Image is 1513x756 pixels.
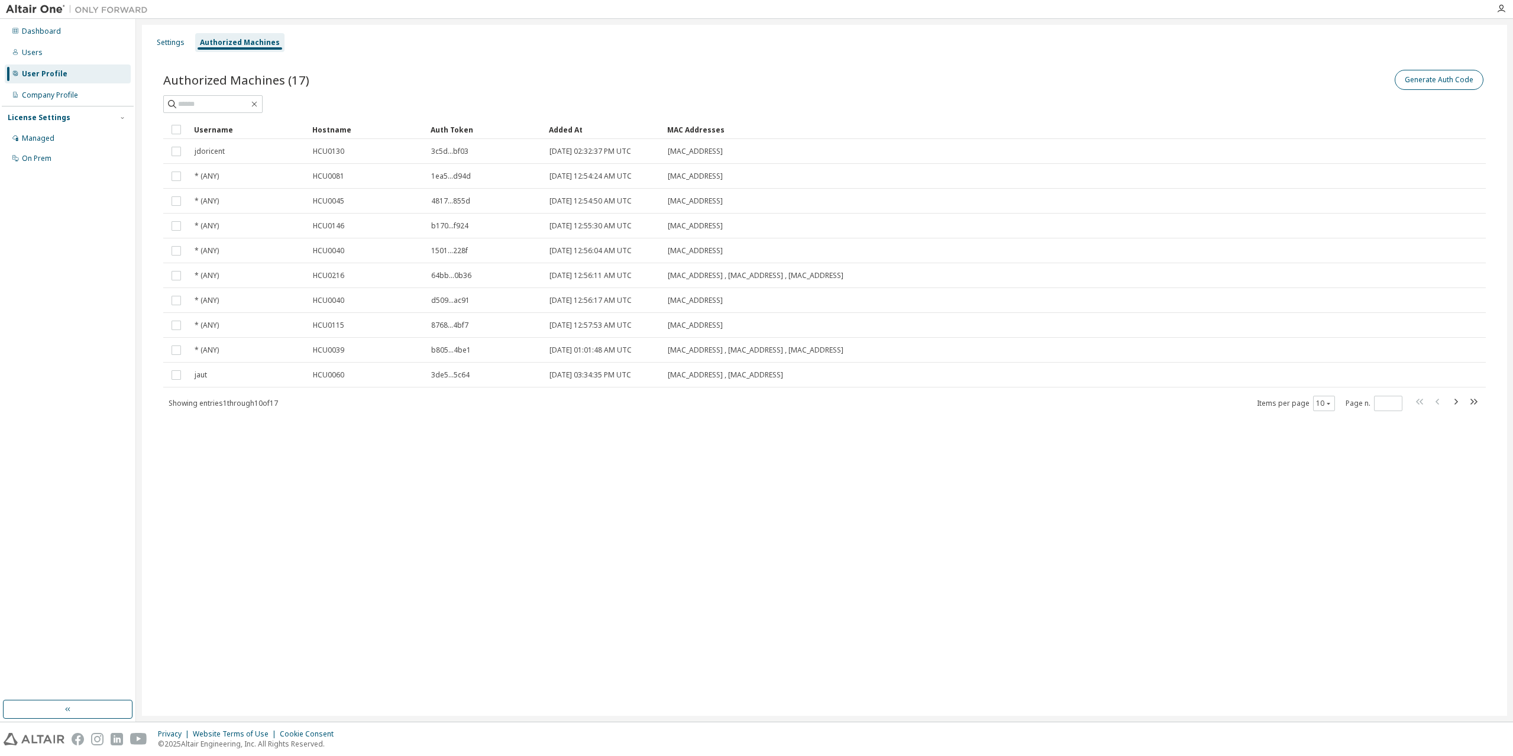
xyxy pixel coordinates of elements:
div: On Prem [22,154,51,163]
span: HCU0115 [313,321,344,330]
div: MAC Addresses [667,120,1362,139]
div: Website Terms of Use [193,729,280,739]
div: Username [194,120,303,139]
img: facebook.svg [72,733,84,745]
span: [MAC_ADDRESS] [668,147,723,156]
span: [DATE] 03:34:35 PM UTC [549,370,631,380]
div: Dashboard [22,27,61,36]
span: Page n. [1346,396,1402,411]
span: [MAC_ADDRESS] , [MAC_ADDRESS] , [MAC_ADDRESS] [668,345,843,355]
button: Generate Auth Code [1395,70,1483,90]
span: b805...4be1 [431,345,471,355]
span: * (ANY) [195,345,219,355]
span: HCU0081 [313,172,344,181]
span: d509...ac91 [431,296,470,305]
div: User Profile [22,69,67,79]
span: HCU0039 [313,345,344,355]
div: Managed [22,134,54,143]
span: [DATE] 01:01:48 AM UTC [549,345,632,355]
div: Cookie Consent [280,729,341,739]
span: Items per page [1257,396,1335,411]
span: Showing entries 1 through 10 of 17 [169,398,278,408]
span: 4817...855d [431,196,470,206]
span: [MAC_ADDRESS] [668,296,723,305]
div: Added At [549,120,658,139]
span: * (ANY) [195,271,219,280]
span: 3de5...5c64 [431,370,470,380]
div: Hostname [312,120,421,139]
span: b170...f924 [431,221,468,231]
div: Auth Token [431,120,539,139]
div: License Settings [8,113,70,122]
span: [DATE] 12:54:50 AM UTC [549,196,632,206]
span: HCU0040 [313,246,344,256]
span: [DATE] 02:32:37 PM UTC [549,147,631,156]
span: * (ANY) [195,321,219,330]
img: Altair One [6,4,154,15]
img: instagram.svg [91,733,104,745]
span: [MAC_ADDRESS] [668,221,723,231]
span: [DATE] 12:56:11 AM UTC [549,271,632,280]
span: jdoricent [195,147,225,156]
div: Settings [157,38,185,47]
span: [DATE] 12:57:53 AM UTC [549,321,632,330]
span: HCU0216 [313,271,344,280]
div: Authorized Machines [200,38,280,47]
button: 10 [1316,399,1332,408]
div: Users [22,48,43,57]
span: 64bb...0b36 [431,271,471,280]
span: 1501...228f [431,246,468,256]
img: altair_logo.svg [4,733,64,745]
span: HCU0130 [313,147,344,156]
span: Authorized Machines (17) [163,72,309,88]
span: [DATE] 12:56:04 AM UTC [549,246,632,256]
span: HCU0146 [313,221,344,231]
span: HCU0040 [313,296,344,305]
span: * (ANY) [195,246,219,256]
span: [DATE] 12:54:24 AM UTC [549,172,632,181]
span: 8768...4bf7 [431,321,468,330]
img: linkedin.svg [111,733,123,745]
span: * (ANY) [195,221,219,231]
img: youtube.svg [130,733,147,745]
span: * (ANY) [195,172,219,181]
span: [MAC_ADDRESS] [668,196,723,206]
span: 3c5d...bf03 [431,147,468,156]
span: HCU0060 [313,370,344,380]
span: jaut [195,370,207,380]
span: [MAC_ADDRESS] , [MAC_ADDRESS] [668,370,783,380]
p: © 2025 Altair Engineering, Inc. All Rights Reserved. [158,739,341,749]
span: 1ea5...d94d [431,172,471,181]
span: * (ANY) [195,296,219,305]
div: Privacy [158,729,193,739]
div: Company Profile [22,91,78,100]
span: [DATE] 12:56:17 AM UTC [549,296,632,305]
span: [MAC_ADDRESS] [668,246,723,256]
span: [DATE] 12:55:30 AM UTC [549,221,632,231]
span: [MAC_ADDRESS] [668,172,723,181]
span: * (ANY) [195,196,219,206]
span: [MAC_ADDRESS] , [MAC_ADDRESS] , [MAC_ADDRESS] [668,271,843,280]
span: HCU0045 [313,196,344,206]
span: [MAC_ADDRESS] [668,321,723,330]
